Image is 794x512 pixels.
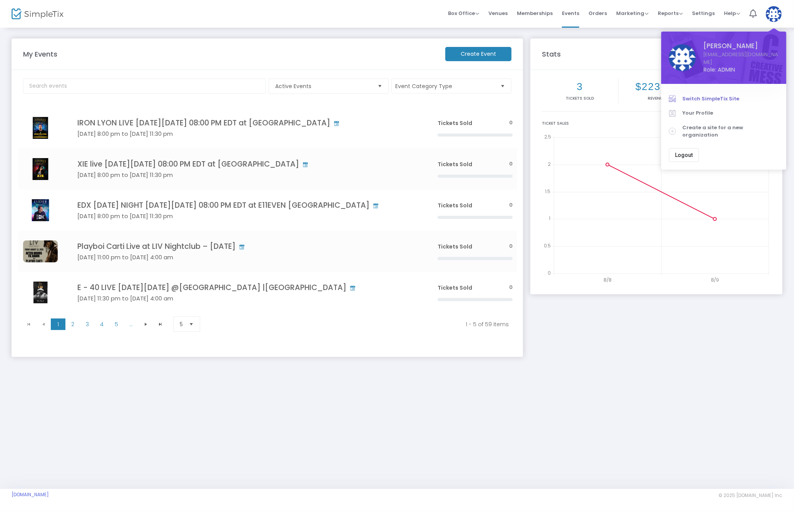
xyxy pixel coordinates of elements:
div: Ticket Sales [542,120,771,126]
h5: [DATE] 11:00 pm to [DATE] 4:00 am [77,254,415,261]
button: Select [374,79,385,93]
span: Settings [692,3,715,23]
span: Help [724,10,740,17]
a: [EMAIL_ADDRESS][DOMAIN_NAME] [704,51,779,66]
span: Tickets Sold [438,284,472,292]
span: 0 [509,284,513,291]
kendo-pager-info: 1 - 5 of 59 items [214,320,509,328]
text: 8/9 [711,277,719,283]
a: Switch SimpleTix Site [669,92,779,106]
span: 0 [509,243,513,250]
text: 0 [548,270,551,276]
span: Go to the next page [143,321,149,327]
p: Revenue [620,95,693,101]
text: 2.5 [544,133,551,140]
span: Reports [658,10,683,17]
span: Box Office [448,10,479,17]
h4: IRON LYON LIVE [DATE][DATE] 08:00 PM EDT at [GEOGRAPHIC_DATA] [77,118,415,127]
span: Memberships [517,3,553,23]
span: Switch SimpleTix Site [682,95,779,103]
span: 0 [509,202,513,209]
span: Go to the last page [157,321,164,327]
a: Your Profile [669,106,779,120]
span: © 2025 [DOMAIN_NAME] Inc. [719,492,782,499]
a: Create a site for a new organization [669,120,779,142]
h5: [DATE] 8:00 pm to [DATE] 11:30 pm [77,172,415,178]
span: Tickets Sold [438,243,472,250]
span: 0 [509,160,513,168]
input: Search events [23,78,266,94]
span: Go to the next page [139,319,153,330]
span: Page 6 [124,319,139,330]
text: 1 [549,215,550,222]
text: 1.5 [545,188,550,194]
text: 2 [548,160,551,167]
div: Data table [18,107,517,313]
h4: XIE live [DATE][DATE] 08:00 PM EDT at [GEOGRAPHIC_DATA] [77,160,415,168]
img: carti.PNG [23,240,58,262]
span: Page 4 [95,319,109,330]
text: 8/8 [604,277,612,283]
span: Page 5 [109,319,124,330]
span: Tickets Sold [438,202,472,209]
span: Page 3 [80,319,95,330]
span: 0 [509,119,513,127]
span: Orders [588,3,607,23]
button: Event Category Type [391,78,512,93]
img: 638892610319755548xie.PNG [23,158,58,180]
span: Create a site for a new organization [682,124,779,139]
span: 5 [180,320,183,328]
img: 638892595866488907edx.PNG [23,199,58,221]
span: Events [562,3,579,23]
m-button: Create Event [445,47,512,61]
h2: $223.95 [620,81,693,93]
span: Go to the last page [153,319,168,330]
h4: Playboi Carti Live at LIV Nightclub – [DATE] [77,242,415,251]
span: Marketing [616,10,649,17]
h5: [DATE] 8:00 pm to [DATE] 11:30 pm [77,213,415,220]
span: Tickets Sold [438,160,472,168]
h2: 3 [543,81,616,93]
p: Tickets sold [543,95,616,101]
span: [PERSON_NAME] [704,41,779,51]
h4: EDX [DATE] NIGHT [DATE][DATE] 08:00 PM EDT at E11EVEN [GEOGRAPHIC_DATA] [77,201,415,210]
span: Your Profile [682,109,779,117]
span: Page 1 [51,319,65,330]
span: Active Events [275,82,371,90]
img: 638892604730543805IRON.PNG [23,117,58,139]
span: Role: ADMIN [704,66,779,74]
span: Logout [675,152,693,158]
span: Venues [488,3,508,23]
m-panel-title: Stats [538,49,714,59]
img: E-40.PNG [23,282,58,304]
text: 0.5 [544,242,551,249]
h5: [DATE] 8:00 pm to [DATE] 11:30 pm [77,130,415,137]
button: Select [186,317,197,332]
h5: [DATE] 11:30 pm to [DATE] 4:00 am [77,295,415,302]
m-panel-title: My Events [19,49,441,59]
span: Tickets Sold [438,119,472,127]
span: Page 2 [65,319,80,330]
button: Logout [669,148,699,162]
h4: E - 40 LIVE [DATE][DATE] @[GEOGRAPHIC_DATA] |[GEOGRAPHIC_DATA] [77,283,415,292]
a: [DOMAIN_NAME] [12,492,49,498]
